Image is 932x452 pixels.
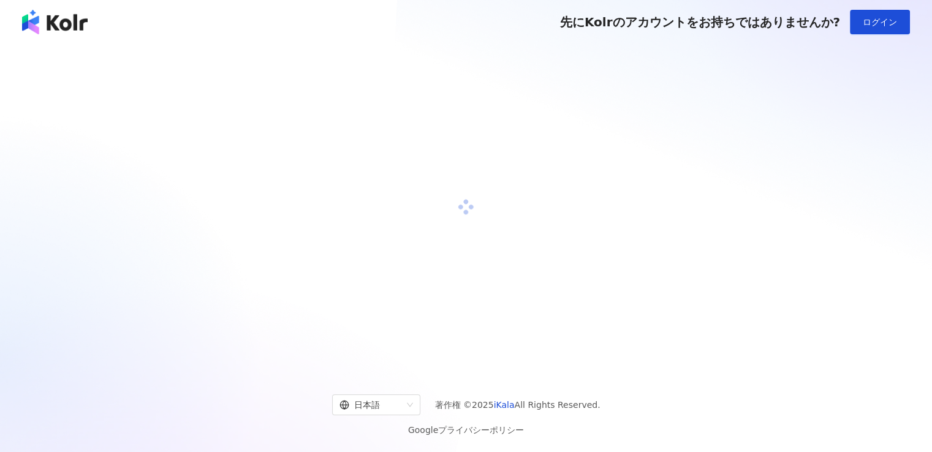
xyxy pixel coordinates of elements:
[494,400,515,410] a: iKala
[863,17,897,27] font: ログイン
[850,10,910,34] button: ログイン
[354,400,380,410] font: 日本語
[560,15,840,29] font: 先にKolrのアカウントをお持ちではありませんか?
[514,400,600,410] font: All Rights Reserved.
[22,10,88,34] img: ロゴ
[490,425,524,435] a: ポリシー
[435,400,472,410] font: 著作権 ©
[472,400,494,410] font: 2025
[438,425,490,435] font: プライバシー
[408,425,438,435] a: Google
